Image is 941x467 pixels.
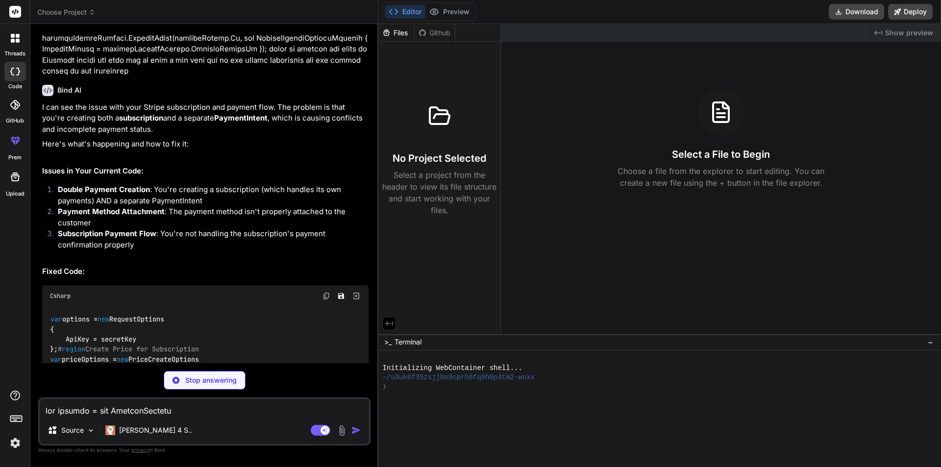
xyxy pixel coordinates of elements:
[928,337,933,347] span: −
[42,166,369,177] h2: Issues in Your Current Code:
[37,7,96,17] span: Choose Project
[885,28,933,38] span: Show preview
[50,315,62,324] span: var
[117,355,128,364] span: new
[61,425,84,435] p: Source
[131,447,149,453] span: privacy
[384,337,392,347] span: >_
[378,28,414,38] div: Files
[4,49,25,58] label: threads
[382,373,535,382] span: ~/u3uk0f35zsjjbn9cprh6fq9h0p4tm2-wnxx
[58,345,199,354] span: # Create Price for Subscription
[382,382,387,392] span: ❯
[425,5,473,19] button: Preview
[8,82,22,91] label: code
[382,169,496,216] p: Select a project from the header to view its file structure and start working with your files.
[352,292,361,300] img: Open in Browser
[98,315,109,324] span: new
[385,5,425,19] button: Editor
[334,289,348,303] button: Save file
[50,355,62,364] span: var
[58,229,156,238] strong: Subscription Payment Flow
[6,190,25,198] label: Upload
[42,139,369,150] p: Here's what's happening and how to fix it:
[829,4,884,20] button: Download
[50,228,369,250] li: : You're not handling the subscription's payment confirmation properly
[8,153,22,162] label: prem
[50,184,369,206] li: : You're creating a subscription (which handles its own payments) AND a separate PaymentIntent
[415,28,455,38] div: Github
[214,113,268,123] strong: PaymentIntent
[50,206,369,228] li: : The payment method isn't properly attached to the customer
[393,151,486,165] h3: No Project Selected
[42,102,369,135] p: I can see the issue with your Stripe subscription and payment flow. The problem is that you're cr...
[395,337,421,347] span: Terminal
[119,113,163,123] strong: subscription
[185,375,237,385] p: Stop answering
[119,425,192,435] p: [PERSON_NAME] 4 S..
[336,425,347,436] img: attachment
[87,426,95,435] img: Pick Models
[351,425,361,435] img: icon
[7,435,24,451] img: settings
[322,292,330,300] img: copy
[926,334,935,350] button: −
[57,85,81,95] h6: Bind AI
[42,266,369,277] h2: Fixed Code:
[611,165,831,189] p: Choose a file from the explorer to start editing. You can create a new file using the + button in...
[672,147,770,161] h3: Select a File to Begin
[38,445,371,455] p: Always double-check its answers. Your in Bind
[888,4,933,20] button: Deploy
[58,207,165,216] strong: Payment Method Attachment
[50,292,71,300] span: Csharp
[105,425,115,435] img: Claude 4 Sonnet
[6,117,24,125] label: GitHub
[58,185,150,194] strong: Double Payment Creation
[382,364,522,373] span: Initializing WebContainer shell...
[62,345,85,354] span: region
